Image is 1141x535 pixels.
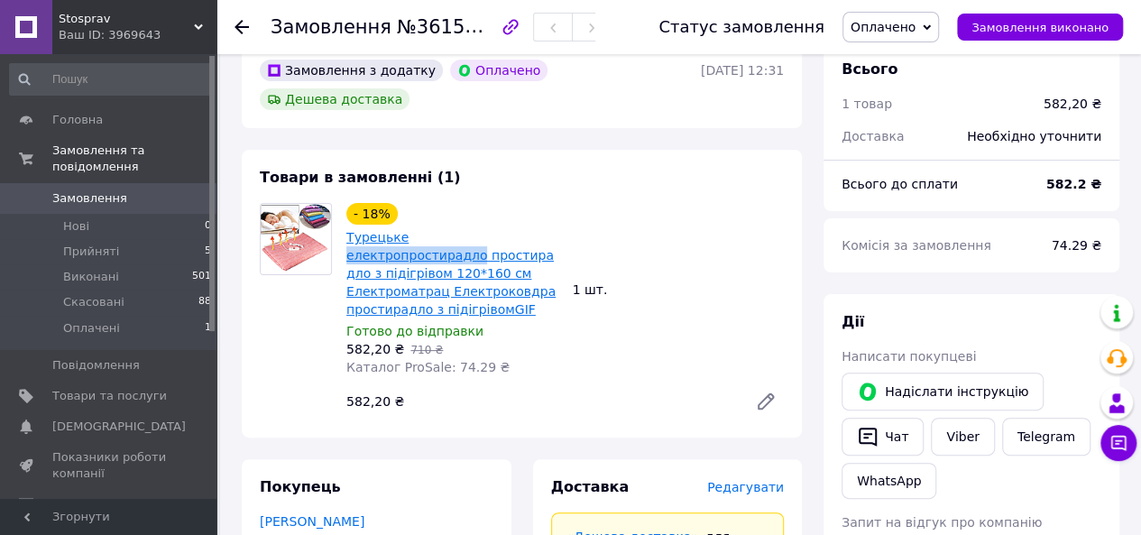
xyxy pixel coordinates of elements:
div: 582,20 ₴ [1044,95,1101,113]
div: Ваш ID: 3969643 [59,27,216,43]
span: Готово до відправки [346,324,483,338]
input: Пошук [9,63,213,96]
span: Дії [842,313,864,330]
div: Дешева доставка [260,88,409,110]
a: [PERSON_NAME] [260,514,364,529]
span: 1 товар [842,97,892,111]
span: №361597498 [397,15,525,38]
span: 1 [205,320,211,337]
div: - 18% [346,203,398,225]
b: 582.2 ₴ [1046,177,1101,191]
button: Замовлення виконано [957,14,1123,41]
button: Надіслати інструкцію [842,373,1044,410]
span: Stosprav [59,11,194,27]
span: 0 [205,218,211,235]
span: 5 [205,244,211,260]
span: Замовлення [271,16,391,38]
span: Каталог ProSale: 74.29 ₴ [346,360,510,374]
span: Замовлення та повідомлення [52,143,216,175]
span: Всього до сплати [842,177,958,191]
span: 501 [192,269,211,285]
span: Нові [63,218,89,235]
a: WhatsApp [842,463,936,499]
time: [DATE] 12:31 [701,63,784,78]
span: Оплачені [63,320,120,337]
div: Необхідно уточнити [956,116,1112,156]
span: Замовлення виконано [971,21,1109,34]
span: Комісія за замовлення [842,238,991,253]
img: Турецьке електропростирадло простирадло з підігрівом 120*160 см Електроматрац Електроковдра прост... [261,204,331,274]
span: Повідомлення [52,357,140,374]
a: Viber [931,418,994,456]
span: Замовлення [52,190,127,207]
span: Всього [842,60,897,78]
span: Доставка [551,478,630,495]
div: Статус замовлення [658,18,824,36]
span: Написати покупцеві [842,349,976,364]
span: Головна [52,112,103,128]
span: Покупець [260,478,341,495]
span: 88 [198,294,211,310]
span: Редагувати [707,480,784,494]
div: 1 шт. [566,277,792,302]
span: Запит на відгук про компанію [842,515,1042,530]
span: Товари в замовленні (1) [260,169,461,186]
span: [DEMOGRAPHIC_DATA] [52,419,186,435]
span: Товари та послуги [52,388,167,404]
button: Чат [842,418,924,456]
button: Чат з покупцем [1100,425,1136,461]
span: 74.29 ₴ [1052,238,1101,253]
a: Telegram [1002,418,1090,456]
div: Оплачено [450,60,547,81]
a: Редагувати [748,383,784,420]
div: Повернутися назад [235,18,249,36]
span: Скасовані [63,294,124,310]
span: Доставка [842,129,904,143]
span: 710 ₴ [410,344,443,356]
span: Оплачено [851,20,916,34]
span: Показники роботи компанії [52,449,167,482]
a: Турецьке електропростирадло простирадло з підігрівом 120*160 см Електроматрац Електроковдра прост... [346,230,556,317]
span: 582,20 ₴ [346,342,404,356]
span: Виконані [63,269,119,285]
div: Замовлення з додатку [260,60,443,81]
span: Відгуки [52,497,99,513]
span: Прийняті [63,244,119,260]
div: 582,20 ₴ [339,389,741,414]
